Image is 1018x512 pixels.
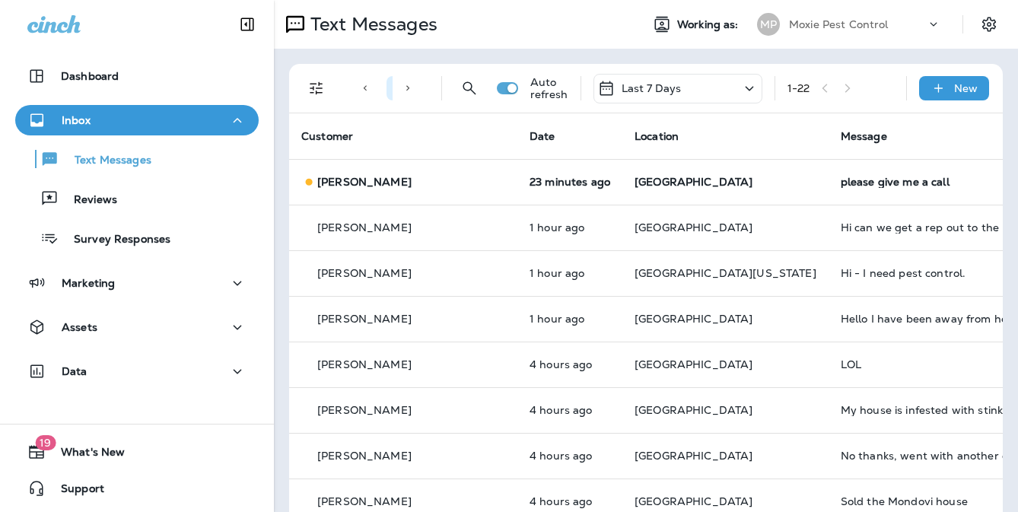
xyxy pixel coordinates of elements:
span: [GEOGRAPHIC_DATA] [635,495,752,508]
p: [PERSON_NAME] [317,221,412,234]
button: Data [15,356,259,386]
span: Message [841,129,887,143]
p: [PERSON_NAME] [317,404,412,416]
div: 1 - 22 [787,82,810,94]
button: Dashboard [15,61,259,91]
span: What's New [46,446,125,464]
p: Text Messages [304,13,437,36]
span: Customer [301,129,353,143]
p: Sep 18, 2025 02:55 PM [530,221,610,234]
p: Marketing [62,277,115,289]
p: Moxie Pest Control [789,18,889,30]
button: Marketing [15,268,259,298]
button: Assets [15,312,259,342]
p: Reviews [59,193,117,208]
p: Last 7 Days [622,82,682,94]
p: Sep 18, 2025 02:35 PM [530,313,610,325]
p: Dashboard [61,70,119,82]
span: [GEOGRAPHIC_DATA] [635,449,752,463]
button: Inbox [15,105,259,135]
span: Location [635,129,679,143]
p: Sep 18, 2025 02:39 PM [530,267,610,279]
p: Survey Responses [59,233,170,247]
span: [GEOGRAPHIC_DATA] [635,358,752,371]
p: Data [62,365,87,377]
button: Support [15,473,259,504]
span: [GEOGRAPHIC_DATA] [635,175,752,189]
button: Settings [975,11,1003,38]
span: Date [530,129,555,143]
p: Sep 18, 2025 11:14 AM [530,495,610,507]
p: Inbox [62,114,91,126]
button: Search Messages [454,73,485,103]
p: Sep 18, 2025 03:40 PM [530,176,610,188]
button: Text Messages [15,143,259,175]
p: Sep 18, 2025 11:21 AM [530,450,610,462]
span: [GEOGRAPHIC_DATA] [635,312,752,326]
span: Working as: [677,18,742,31]
p: [PERSON_NAME] [317,313,412,325]
p: Sep 18, 2025 11:26 AM [530,404,610,416]
p: Assets [62,321,97,333]
span: [GEOGRAPHIC_DATA] [635,221,752,234]
span: Support [46,482,104,501]
p: [PERSON_NAME] [317,495,412,507]
span: [GEOGRAPHIC_DATA][US_STATE] [635,266,816,280]
div: MP [757,13,780,36]
button: Filters [301,73,332,103]
p: [PERSON_NAME] [317,450,412,462]
p: Text Messages [59,154,151,168]
p: Sep 18, 2025 11:42 AM [530,358,610,370]
button: Collapse Sidebar [226,9,269,40]
button: Survey Responses [15,222,259,254]
button: 19What's New [15,437,259,467]
span: [GEOGRAPHIC_DATA] [635,403,752,417]
p: Auto refresh [530,76,568,100]
p: [PERSON_NAME] [317,176,412,188]
span: 19 [35,435,56,450]
p: [PERSON_NAME] [317,267,412,279]
button: Reviews [15,183,259,215]
p: [PERSON_NAME] [317,358,412,370]
p: New [954,82,978,94]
